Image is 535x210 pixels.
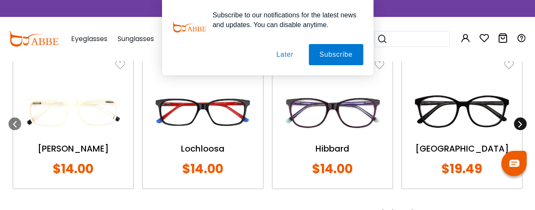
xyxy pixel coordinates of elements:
button: Subscribe [309,44,363,65]
img: notification icon [172,10,206,44]
img: Lochloosa [151,86,254,138]
img: Hibbard [281,86,384,138]
span: $14.00 [312,159,353,177]
a: [PERSON_NAME] [22,142,125,155]
span: $19.49 [442,159,482,177]
a: [GEOGRAPHIC_DATA] [410,142,513,155]
img: McIntosh [22,86,125,138]
a: Lochloosa [151,142,254,155]
button: Later [266,44,304,65]
img: chat [509,160,519,167]
img: Bolivia [410,86,513,138]
a: Hibbard [281,142,384,155]
span: $14.00 [53,159,93,177]
div: Subscribe to our notifications for the latest news and updates. You can disable anytime. [206,10,363,30]
span: $14.00 [182,159,223,177]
